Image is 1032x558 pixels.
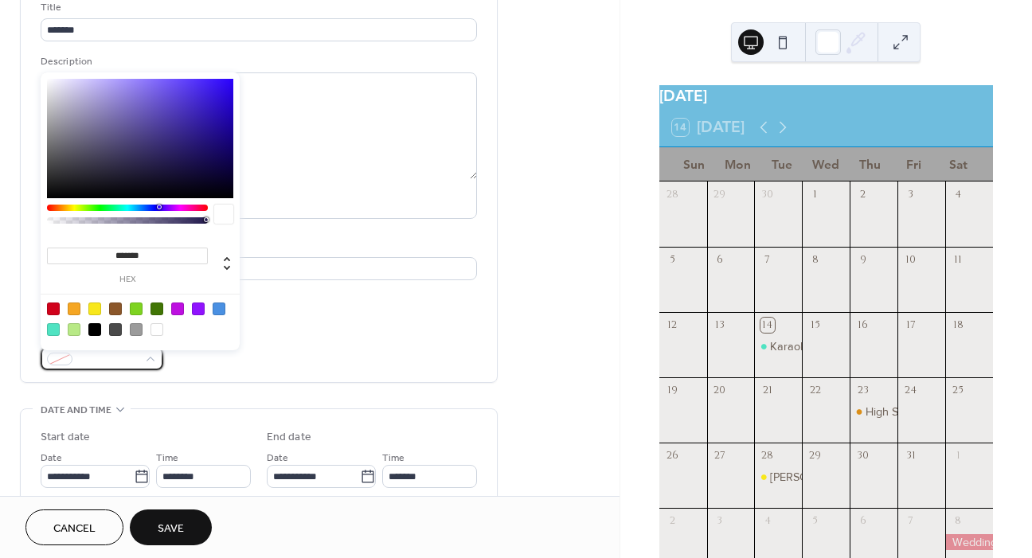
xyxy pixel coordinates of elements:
[808,252,823,267] div: 8
[192,302,205,315] div: #9013FE
[754,469,802,485] div: Elliott Brood
[665,514,679,529] div: 2
[951,318,965,332] div: 18
[665,187,679,201] div: 28
[68,302,80,315] div: #F5A623
[47,323,60,336] div: #50E3C2
[665,383,679,397] div: 19
[760,383,775,397] div: 21
[936,147,980,181] div: Sat
[88,302,101,315] div: #F8E71C
[760,187,775,201] div: 30
[267,429,311,446] div: End date
[855,514,870,529] div: 6
[760,449,775,463] div: 28
[760,147,803,181] div: Tue
[770,338,897,354] div: Karaoke - Skybridge Staff
[716,147,760,181] div: Mon
[713,449,727,463] div: 27
[866,404,999,419] div: High School [DATE] Dance
[41,402,111,419] span: Date and time
[713,252,727,267] div: 6
[713,514,727,529] div: 3
[150,323,163,336] div: #FFFFFF
[808,449,823,463] div: 29
[41,238,474,255] div: Location
[903,252,917,267] div: 10
[713,318,727,332] div: 13
[665,318,679,332] div: 12
[804,147,848,181] div: Wed
[855,383,870,397] div: 23
[382,450,405,466] span: Time
[25,509,123,545] button: Cancel
[850,404,897,419] div: High School Halloween Dance
[855,187,870,201] div: 2
[267,450,288,466] span: Date
[808,383,823,397] div: 22
[855,252,870,267] div: 9
[903,383,917,397] div: 24
[47,302,60,315] div: #D0021B
[760,514,775,529] div: 4
[770,469,857,485] div: [PERSON_NAME]
[855,318,870,332] div: 16
[68,323,80,336] div: #B8E986
[130,323,143,336] div: #9B9B9B
[951,383,965,397] div: 25
[903,187,917,201] div: 3
[158,521,184,537] span: Save
[760,252,775,267] div: 7
[130,302,143,315] div: #7ED321
[109,323,122,336] div: #4A4A4A
[213,302,225,315] div: #4A90E2
[855,449,870,463] div: 30
[156,450,178,466] span: Time
[951,187,965,201] div: 4
[88,323,101,336] div: #000000
[808,318,823,332] div: 15
[41,450,62,466] span: Date
[150,302,163,315] div: #417505
[808,514,823,529] div: 5
[713,187,727,201] div: 29
[672,147,716,181] div: Sun
[109,302,122,315] div: #8B572A
[659,85,993,108] div: [DATE]
[951,252,965,267] div: 11
[130,509,212,545] button: Save
[951,449,965,463] div: 1
[903,514,917,529] div: 7
[665,252,679,267] div: 5
[945,534,993,550] div: Wedding - Cilantros Emerald Lake
[903,318,917,332] div: 17
[47,275,208,284] label: hex
[713,383,727,397] div: 20
[903,449,917,463] div: 31
[754,338,802,354] div: Karaoke - Skybridge Staff
[760,318,775,332] div: 14
[53,521,96,537] span: Cancel
[171,302,184,315] div: #BD10E0
[41,429,90,446] div: Start date
[892,147,936,181] div: Fri
[665,449,679,463] div: 26
[951,514,965,529] div: 8
[848,147,892,181] div: Thu
[808,187,823,201] div: 1
[41,53,474,70] div: Description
